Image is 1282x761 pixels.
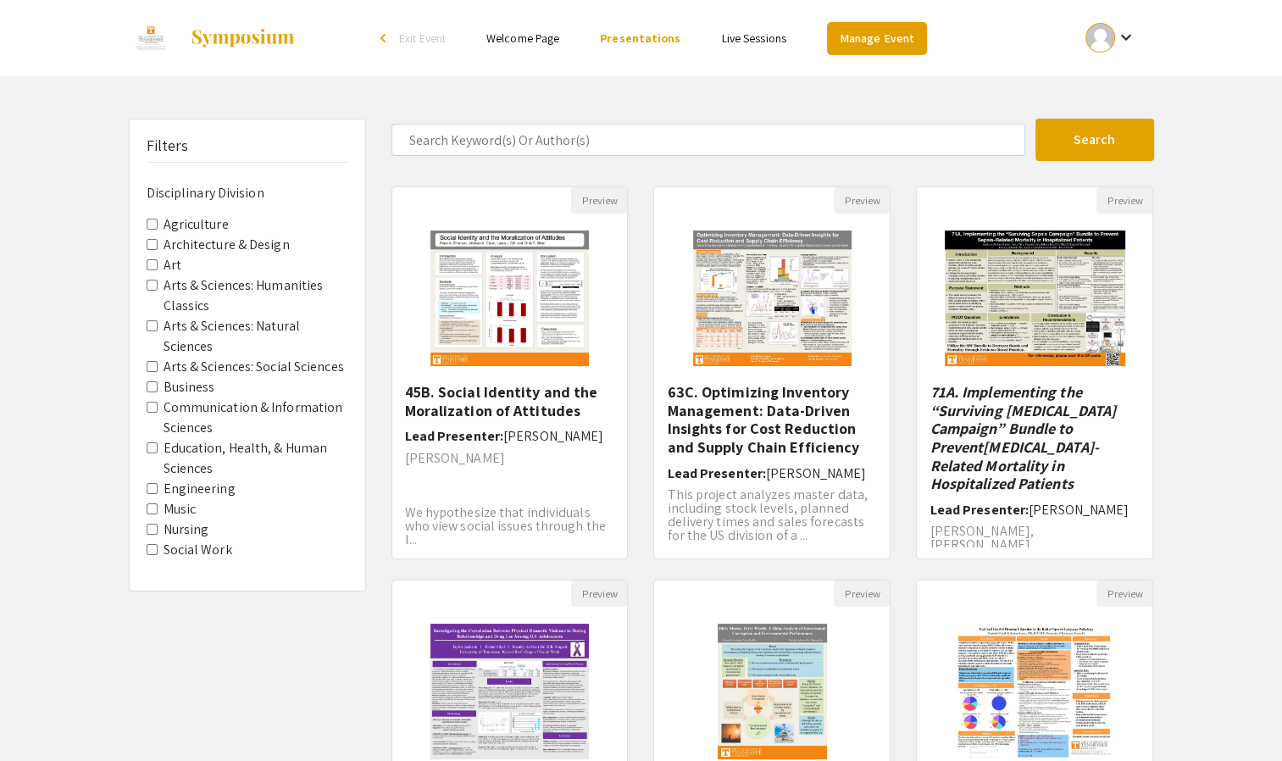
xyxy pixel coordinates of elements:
label: Agriculture [164,214,229,235]
button: Preview [1096,187,1152,214]
label: Arts & Sciences: Social Sciences [164,357,344,377]
div: Open Presentation <p><strong style="color: rgb(38, 38, 38);">45B. Social Identity and the Moraliz... [391,186,629,559]
img: EUReCA 2025 [129,17,173,59]
h6: Disciplinary Division [147,185,348,201]
h5: 45B. Social Identity and the Moralization of Attitudes [405,383,615,419]
span: Exit Event [399,31,446,46]
span: [PERSON_NAME] [1029,501,1129,519]
label: Social Work [164,540,232,560]
img: <p><em>71A. Implementing the “Surviving Sepsis Campaign” Bundle to Prevent</em></p><p><em>Sepsis-... [928,214,1142,383]
iframe: Chat [13,685,72,748]
span: [PERSON_NAME] [766,464,866,482]
div: Open Presentation <p>63C. Optimizing Inventory Management: Data-Driven Insights for Cost Reductio... [653,186,891,559]
img: <p>63C. Optimizing Inventory Management: Data-Driven Insights for Cost Reduction and Supply Chain... [676,214,869,383]
p: This project analyzes master data, including stock levels, planned delivery times and sales forec... [667,488,877,542]
p: [PERSON_NAME] [405,452,615,465]
img: Symposium by ForagerOne [190,28,296,48]
span: [PERSON_NAME] [503,427,603,445]
label: Arts & Sciences: Humanities Classics [164,275,348,316]
label: Art [164,255,181,275]
em: 71A. Implementing the “Surviving [MEDICAL_DATA] Campaign” Bundle to Prevent [930,382,1116,457]
input: Search Keyword(s) Or Author(s) [391,124,1025,156]
img: <p><strong style="color: rgb(38, 38, 38);">45B. Social Identity and the Moralization of Attitudes... [413,214,606,383]
h6: Lead Presenter: [405,428,615,444]
button: Preview [834,187,890,214]
button: Preview [1096,580,1152,607]
em: [MEDICAL_DATA]-Related Mortality in Hospitalized Patients [930,437,1098,493]
p: [PERSON_NAME], [PERSON_NAME]... [930,525,1140,552]
label: Communication & Information Sciences [164,397,348,438]
label: Architecture & Design [164,235,290,255]
a: Live Sessions [722,31,786,46]
button: Expand account dropdown [1068,19,1153,57]
label: Education, Health, & Human Sciences [164,438,348,479]
a: EUReCA 2025 [129,17,296,59]
label: Music [164,499,197,519]
h6: Lead Presenter: [930,502,1140,518]
label: Engineering [164,479,236,499]
mat-icon: Expand account dropdown [1115,27,1135,47]
div: arrow_back_ios [380,33,391,43]
span: We hypothesize that individuals who view social issues through the l... [405,503,606,548]
button: Preview [834,580,890,607]
button: Preview [571,580,627,607]
h5: 63C. Optimizing Inventory Management: Data-Driven Insights for Cost Reduction and Supply Chain Ef... [667,383,877,456]
a: Welcome Page [486,31,559,46]
a: Manage Event [827,22,927,55]
label: Business [164,377,215,397]
label: Arts & Sciences: Natural Sciences [164,316,348,357]
button: Search [1035,119,1154,161]
div: Open Presentation <p><em>71A. Implementing the “Surviving Sepsis Campaign” Bundle to Prevent</em>... [916,186,1153,559]
h5: Filters [147,136,189,155]
h6: Lead Presenter: [667,465,877,481]
label: Nursing [164,519,209,540]
button: Preview [571,187,627,214]
a: Presentations [600,31,680,46]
